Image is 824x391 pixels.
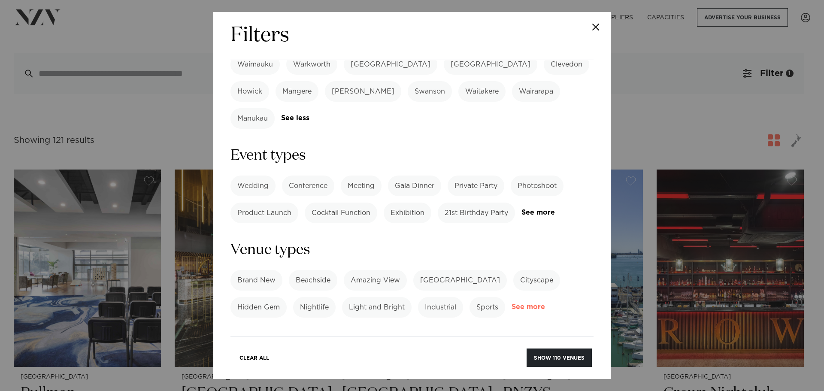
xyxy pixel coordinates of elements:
label: Industrial [418,297,463,318]
label: Amazing View [344,270,407,291]
label: Gala Dinner [388,176,441,196]
label: Beachside [289,270,337,291]
label: [GEOGRAPHIC_DATA] [344,54,437,75]
label: Waitākere [458,81,506,102]
label: Private Party [448,176,504,196]
label: Hidden Gem [230,297,287,318]
button: Clear All [232,349,276,367]
label: Cocktail Function [305,203,377,223]
label: Product Launch [230,203,298,223]
label: Conference [282,176,334,196]
label: Sports [470,297,505,318]
label: Clevedon [544,54,589,75]
label: Howick [230,81,269,102]
label: 21st Birthday Party [438,203,515,223]
h3: Event types [230,146,594,165]
label: Wairarapa [512,81,560,102]
label: [GEOGRAPHIC_DATA] [413,270,507,291]
label: Exhibition [384,203,431,223]
label: Meeting [341,176,382,196]
h2: Filters [230,22,289,49]
h3: Venue types [230,240,594,260]
label: [GEOGRAPHIC_DATA] [444,54,537,75]
label: Cityscape [513,270,560,291]
label: Brand New [230,270,282,291]
label: Nightlife [293,297,336,318]
label: Waimauku [230,54,280,75]
label: [PERSON_NAME] [325,81,401,102]
label: Warkworth [286,54,337,75]
label: Māngere [276,81,318,102]
label: Wedding [230,176,276,196]
h3: Amenities [230,335,594,354]
button: Show 110 venues [527,349,592,367]
label: Manukau [230,108,275,129]
label: Photoshoot [511,176,563,196]
label: Swanson [408,81,452,102]
label: Light and Bright [342,297,412,318]
button: Close [581,12,611,42]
